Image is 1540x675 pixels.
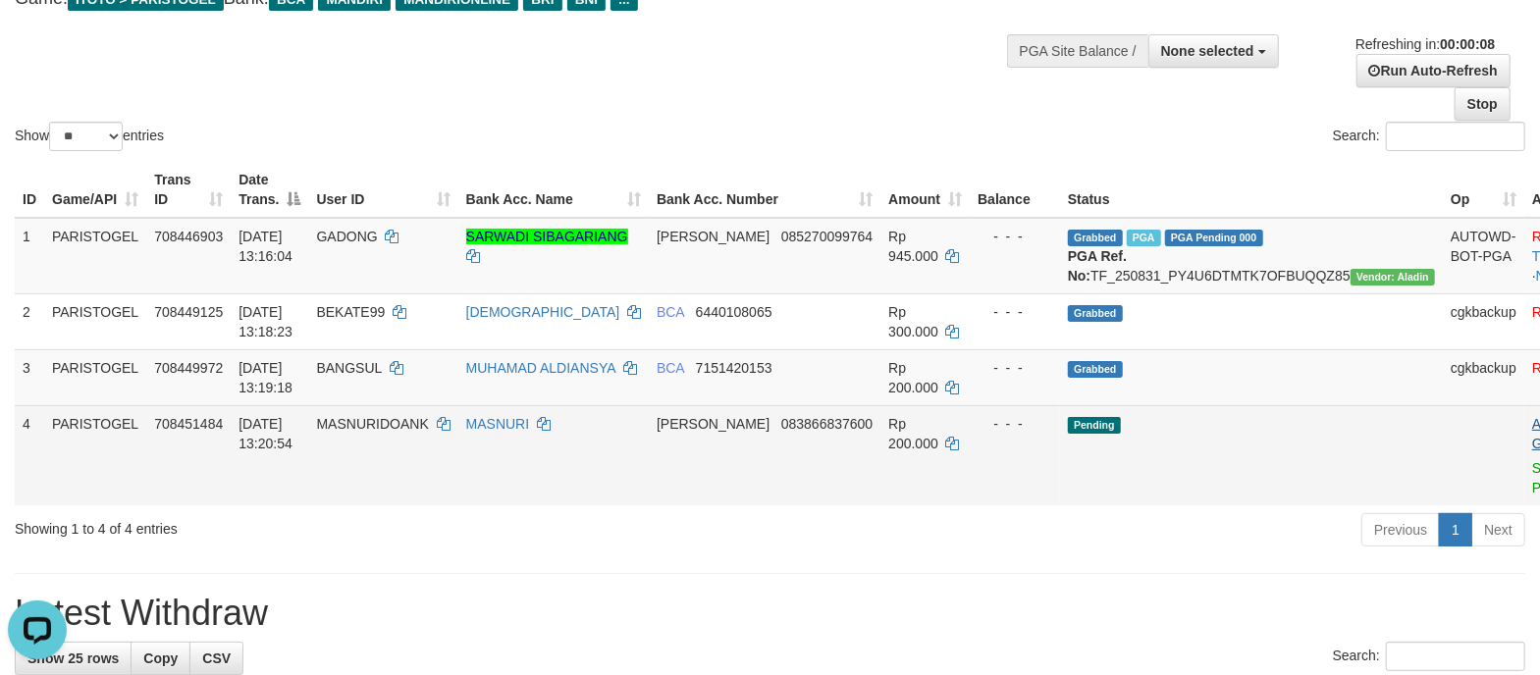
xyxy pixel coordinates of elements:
[1351,269,1435,286] span: Vendor URL: https://payment4.1velocity.biz
[888,416,938,451] span: Rp 200.000
[1068,417,1121,434] span: Pending
[657,416,770,432] span: [PERSON_NAME]
[978,358,1052,378] div: - - -
[131,642,190,675] a: Copy
[978,414,1052,434] div: - - -
[888,360,938,395] span: Rp 200.000
[189,642,243,675] a: CSV
[1333,642,1525,671] label: Search:
[1148,34,1279,68] button: None selected
[888,304,938,339] span: Rp 300.000
[466,416,530,432] a: MASNURI
[44,162,146,218] th: Game/API: activate to sort column ascending
[146,162,231,218] th: Trans ID: activate to sort column ascending
[880,162,970,218] th: Amount: activate to sort column ascending
[1440,36,1495,52] strong: 00:00:08
[1443,293,1524,349] td: cgkbackup
[44,349,146,405] td: PARISTOGEL
[15,511,627,539] div: Showing 1 to 4 of 4 entries
[657,304,684,320] span: BCA
[657,360,684,376] span: BCA
[44,293,146,349] td: PARISTOGEL
[15,122,164,151] label: Show entries
[1068,230,1123,246] span: Grabbed
[1165,230,1263,246] span: PGA Pending
[1386,642,1525,671] input: Search:
[154,360,223,376] span: 708449972
[466,229,628,244] a: SARWADI SIBAGARIANG
[231,162,308,218] th: Date Trans.: activate to sort column descending
[317,416,429,432] span: MASNURIDOANK
[1439,513,1472,546] a: 1
[317,304,386,320] span: BEKATE99
[239,304,292,339] span: [DATE] 13:18:23
[154,416,223,432] span: 708451484
[15,405,44,505] td: 4
[49,122,123,151] select: Showentries
[202,650,231,666] span: CSV
[696,304,772,320] span: Copy 6440108065 to clipboard
[317,360,382,376] span: BANGSUL
[978,227,1052,246] div: - - -
[1161,43,1254,59] span: None selected
[1443,162,1524,218] th: Op: activate to sort column ascending
[1355,36,1495,52] span: Refreshing in:
[8,8,67,67] button: Open LiveChat chat widget
[15,349,44,405] td: 3
[1443,218,1524,294] td: AUTOWD-BOT-PGA
[1068,305,1123,322] span: Grabbed
[1333,122,1525,151] label: Search:
[44,405,146,505] td: PARISTOGEL
[1060,218,1443,294] td: TF_250831_PY4U6DTMTK7OFBUQQZ85
[1007,34,1148,68] div: PGA Site Balance /
[1455,87,1511,121] a: Stop
[1127,230,1161,246] span: Marked by cgkricksen
[15,162,44,218] th: ID
[15,293,44,349] td: 2
[154,229,223,244] span: 708446903
[1068,248,1127,284] b: PGA Ref. No:
[1471,513,1525,546] a: Next
[1443,349,1524,405] td: cgkbackup
[970,162,1060,218] th: Balance
[239,416,292,451] span: [DATE] 13:20:54
[1060,162,1443,218] th: Status
[44,218,146,294] td: PARISTOGEL
[143,650,178,666] span: Copy
[1386,122,1525,151] input: Search:
[154,304,223,320] span: 708449125
[649,162,880,218] th: Bank Acc. Number: activate to sort column ascending
[15,594,1525,633] h1: Latest Withdraw
[1356,54,1511,87] a: Run Auto-Refresh
[978,302,1052,322] div: - - -
[781,416,873,432] span: Copy 083866837600 to clipboard
[696,360,772,376] span: Copy 7151420153 to clipboard
[466,360,615,376] a: MUHAMAD ALDIANSYA
[317,229,378,244] span: GADONG
[657,229,770,244] span: [PERSON_NAME]
[781,229,873,244] span: Copy 085270099764 to clipboard
[309,162,458,218] th: User ID: activate to sort column ascending
[15,218,44,294] td: 1
[1361,513,1440,546] a: Previous
[466,304,620,320] a: [DEMOGRAPHIC_DATA]
[458,162,649,218] th: Bank Acc. Name: activate to sort column ascending
[888,229,938,264] span: Rp 945.000
[239,229,292,264] span: [DATE] 13:16:04
[239,360,292,395] span: [DATE] 13:19:18
[1068,361,1123,378] span: Grabbed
